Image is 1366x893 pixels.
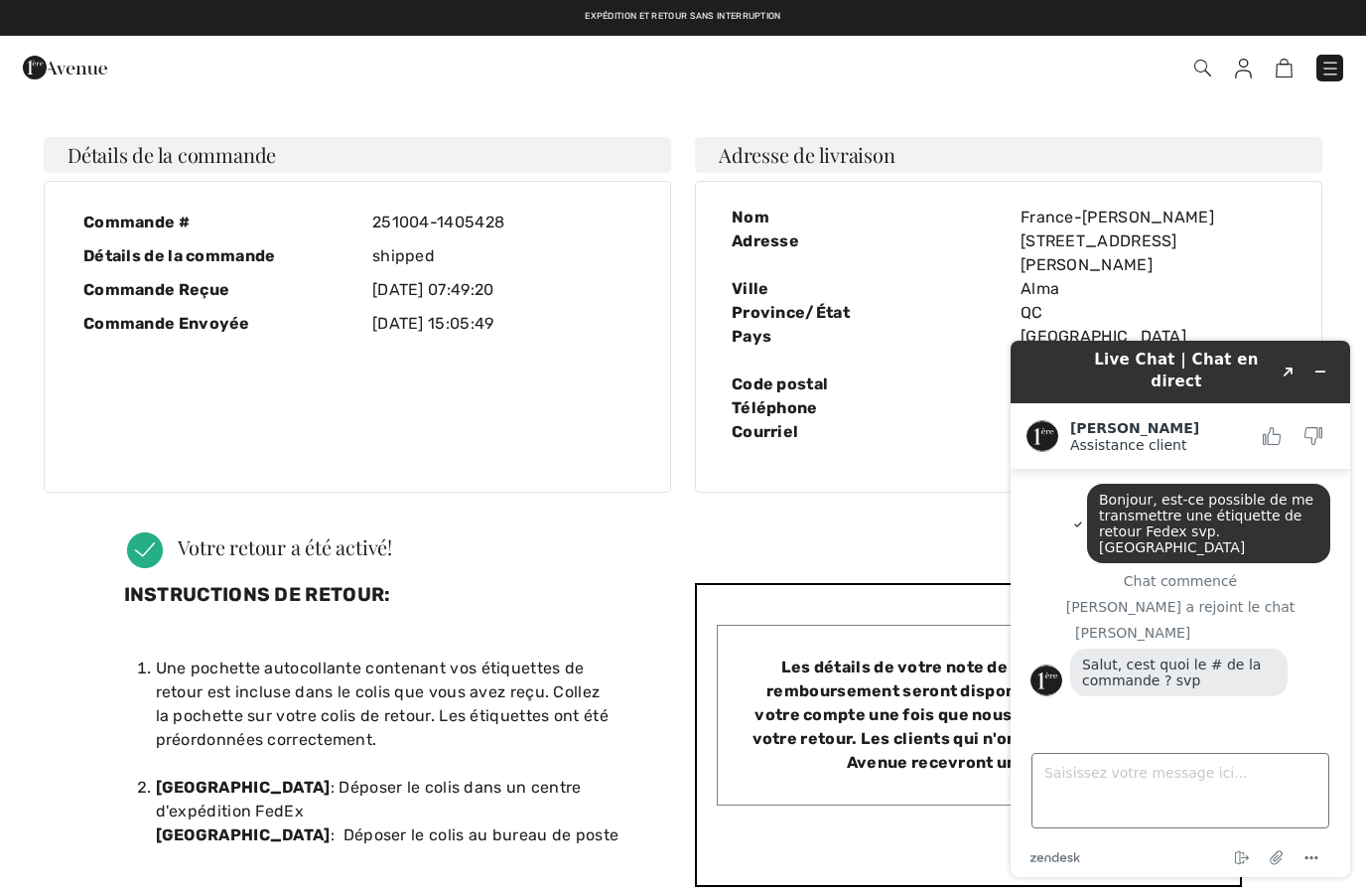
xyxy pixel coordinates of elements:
[1194,60,1211,76] img: Recherche
[720,396,1009,420] div: Téléphone
[44,137,671,173] h4: Détails de la commande
[127,532,1240,568] h4: Votre retour a été activé!
[720,277,1009,301] div: Ville
[156,825,331,844] strong: [GEOGRAPHIC_DATA]
[357,206,646,239] div: 251004-1405428
[68,206,357,239] div: Commande #
[1009,301,1298,325] div: QC
[720,325,1009,372] div: Pays
[23,57,107,75] a: 1ère Avenue
[1009,277,1298,301] div: Alma
[1276,59,1293,77] img: Panier d'achat
[357,307,646,341] div: [DATE] 15:05:49
[585,11,780,21] a: Expédition et retour sans interruption
[124,583,671,649] h3: Instructions de retour:
[127,532,163,568] img: icon_check.png
[720,206,1009,229] div: Nom
[1009,206,1298,229] div: France-[PERSON_NAME]
[156,776,671,847] li: : Déposer le colis dans un centre d'expédition FedEx : Déposer le colis au bureau de poste
[357,239,646,273] div: shipped
[720,301,1009,325] div: Province/État
[695,137,1322,173] h4: Adresse de livraison
[1009,229,1298,277] div: [STREET_ADDRESS] [PERSON_NAME]
[717,625,1220,806] div: Les détails de votre note de crédit ou de votre remboursement seront disponibles sur la page de v...
[156,657,671,776] li: Une pochette autocollante contenant vos étiquettes de retour est incluse dans le colis que vous a...
[1235,59,1252,78] img: Mes infos
[995,325,1366,893] iframe: Trouvez des informations supplémentaires ici
[720,229,1009,277] div: Adresse
[1320,59,1340,78] img: Menu
[720,420,1009,468] div: Courriel
[68,307,357,341] div: Commande Envoyée
[68,273,357,307] div: Commande Reçue
[49,14,89,32] span: Chat
[68,239,357,273] div: Détails de la commande
[720,372,1009,396] div: Code postal
[156,778,331,797] strong: [GEOGRAPHIC_DATA]
[23,48,107,87] img: 1ère Avenue
[357,273,646,307] div: [DATE] 07:49:20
